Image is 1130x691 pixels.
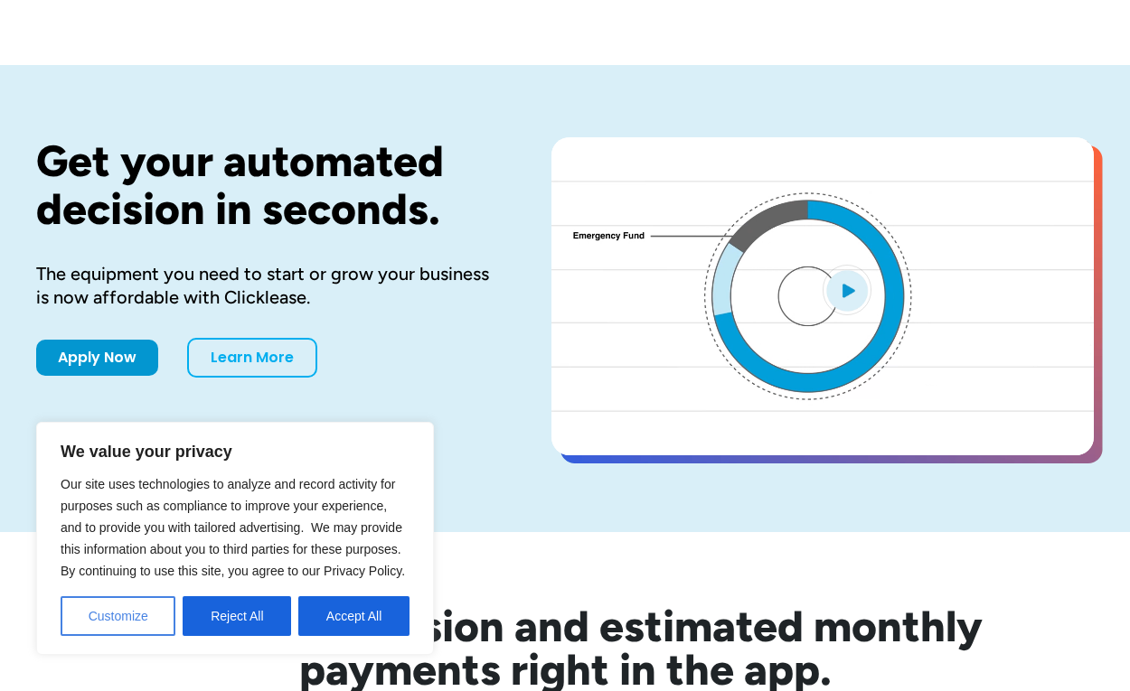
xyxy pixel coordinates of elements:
[298,596,410,636] button: Accept All
[61,596,175,636] button: Customize
[36,137,494,233] h1: Get your automated decision in seconds.
[36,422,434,655] div: We value your privacy
[823,265,871,315] img: Blue play button logo on a light blue circular background
[61,477,405,578] span: Our site uses technologies to analyze and record activity for purposes such as compliance to impr...
[551,137,1094,455] a: open lightbox
[183,596,291,636] button: Reject All
[61,441,410,462] p: We value your privacy
[36,262,494,309] div: The equipment you need to start or grow your business is now affordable with Clicklease.
[36,340,158,376] a: Apply Now
[59,604,1071,691] h2: See your decision and estimated monthly payments right in the app.
[187,338,317,378] a: Learn More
